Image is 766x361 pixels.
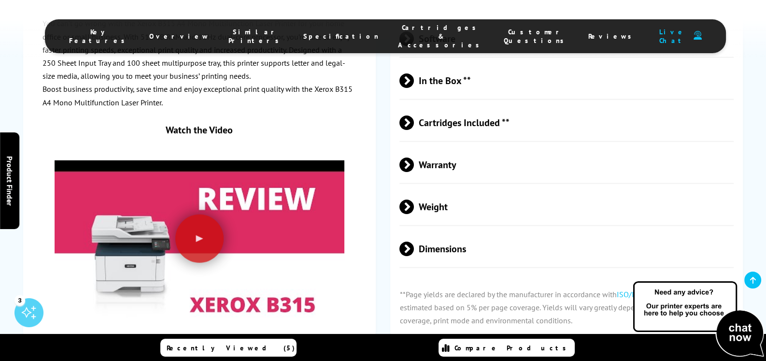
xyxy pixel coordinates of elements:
span: Key Features [69,28,130,45]
span: Cartridges & Accessories [398,23,484,49]
span: Warranty [399,147,734,183]
div: 3 [14,295,25,305]
span: Reviews [588,32,637,41]
p: **Page yields are declared by the manufacturer in accordance with or occasionally estimated based... [390,278,743,337]
span: Live Chat [656,28,689,45]
span: Compare Products [454,344,571,352]
span: Customer Questions [504,28,569,45]
span: Specification [303,32,379,41]
span: Dimensions [399,231,734,267]
span: Recently Viewed (5) [167,344,295,352]
a: Recently Viewed (5) [160,339,297,357]
div: Watch the Video [55,124,344,136]
img: Open Live Chat window [631,280,766,359]
span: Similar Printers [228,28,284,45]
span: In the Box ** [399,63,734,99]
a: Compare Products [439,339,575,357]
span: Product Finder [5,156,14,205]
p: Boost business productivity, save time and enjoy exceptional print quality with the Xerox B315 A4... [43,83,357,109]
span: Weight [399,189,734,225]
a: ISO/IEC standards [617,289,677,299]
img: user-headset-duotone.svg [694,31,702,40]
span: Cartridges Included ** [399,105,734,141]
span: Overview [149,32,209,41]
